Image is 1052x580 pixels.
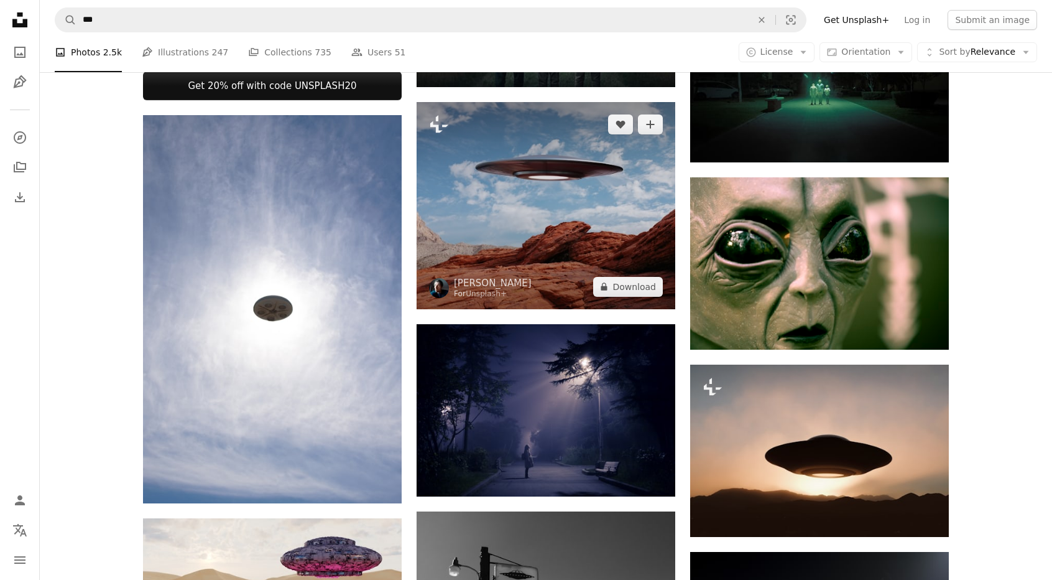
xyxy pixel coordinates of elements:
[897,10,938,30] a: Log in
[454,289,532,299] div: For
[690,365,949,537] img: a large object flying through the air at sunset
[690,258,949,269] a: gray scale photo of human face
[7,185,32,210] a: Download History
[7,40,32,65] a: Photos
[55,7,806,32] form: Find visuals sitewide
[429,278,449,298] img: Go to Wesley Tingey's profile
[816,10,897,30] a: Get Unsplash+
[608,115,633,134] button: Like
[819,42,912,62] button: Orientation
[212,45,229,59] span: 247
[142,32,228,72] a: Illustrations 247
[395,45,406,59] span: 51
[7,518,32,543] button: Language
[760,47,793,57] span: License
[917,42,1037,62] button: Sort byRelevance
[776,8,806,32] button: Visual search
[417,200,675,211] a: a flying object in the sky over some rocks
[143,303,402,314] a: a frisbee flying through the air with a blue sky in the background
[841,47,890,57] span: Orientation
[55,8,76,32] button: Search Unsplash
[948,10,1037,30] button: Submit an image
[143,72,402,100] a: Get 20% off with code UNSPLASH20
[351,32,406,72] a: Users 51
[417,324,675,497] img: person looking at street lamp
[466,289,507,298] a: Unsplash+
[939,46,1015,58] span: Relevance
[7,155,32,180] a: Collections
[739,42,815,62] button: License
[638,115,663,134] button: Add to Collection
[143,115,402,503] img: a frisbee flying through the air with a blue sky in the background
[7,125,32,150] a: Explore
[7,488,32,513] a: Log in / Sign up
[7,70,32,95] a: Illustrations
[7,548,32,573] button: Menu
[417,102,675,309] img: a flying object in the sky over some rocks
[939,47,970,57] span: Sort by
[417,405,675,416] a: person looking at street lamp
[315,45,331,59] span: 735
[248,32,331,72] a: Collections 735
[690,177,949,350] img: gray scale photo of human face
[593,277,663,297] button: Download
[748,8,775,32] button: Clear
[690,445,949,456] a: a large object flying through the air at sunset
[7,7,32,35] a: Home — Unsplash
[454,277,532,289] a: [PERSON_NAME]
